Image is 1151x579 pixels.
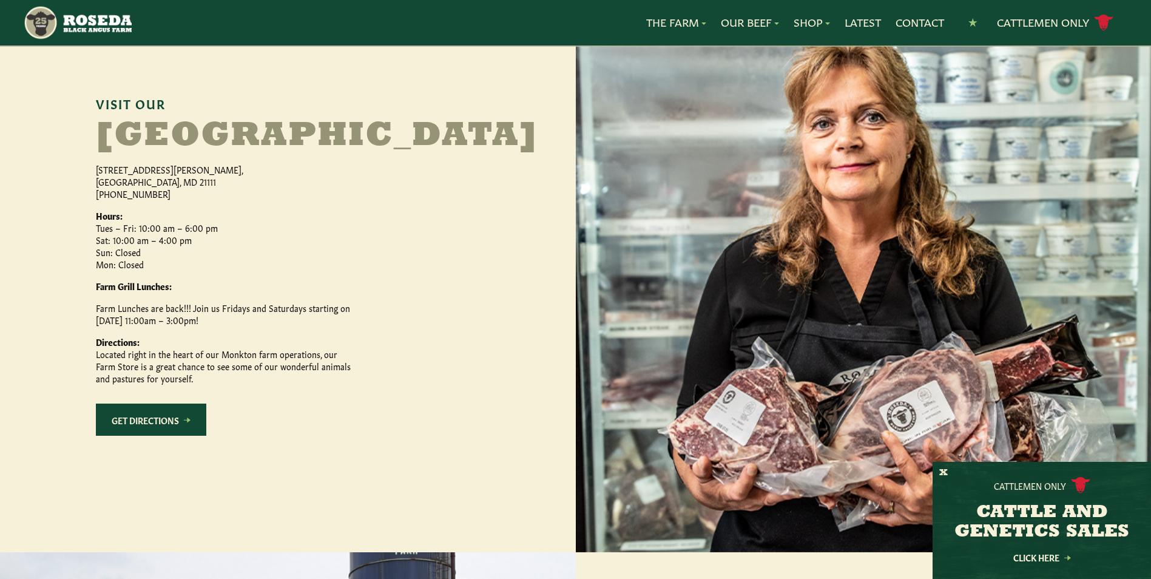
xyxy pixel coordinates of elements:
h6: Visit Our [96,96,479,110]
p: Tues – Fri: 10:00 am – 6:00 pm Sat: 10:00 am – 4:00 pm Sun: Closed Mon: Closed [96,209,351,270]
p: Farm Lunches are back!!! Join us Fridays and Saturdays starting on [DATE] 11:00am – 3:00pm! [96,302,351,326]
p: [STREET_ADDRESS][PERSON_NAME], [GEOGRAPHIC_DATA], MD 21111 [PHONE_NUMBER] [96,163,351,200]
p: Cattlemen Only [994,479,1066,492]
strong: Directions: [96,336,140,348]
a: Shop [794,15,830,30]
a: Our Beef [721,15,779,30]
a: Contact [896,15,944,30]
strong: Farm Grill Lunches: [96,280,172,292]
a: Get Directions [96,404,206,436]
strong: Hours: [96,209,123,222]
a: Latest [845,15,881,30]
p: Located right in the heart of our Monkton farm operations, our Farm Store is a great chance to se... [96,336,351,384]
h2: [GEOGRAPHIC_DATA] [96,120,399,154]
a: Click Here [987,554,1096,561]
a: Cattlemen Only [997,12,1113,33]
button: X [939,467,948,479]
a: The Farm [646,15,706,30]
img: cattle-icon.svg [1071,477,1090,493]
img: https://roseda.com/wp-content/uploads/2021/05/roseda-25-header.png [23,5,132,41]
h3: CATTLE AND GENETICS SALES [948,503,1136,542]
